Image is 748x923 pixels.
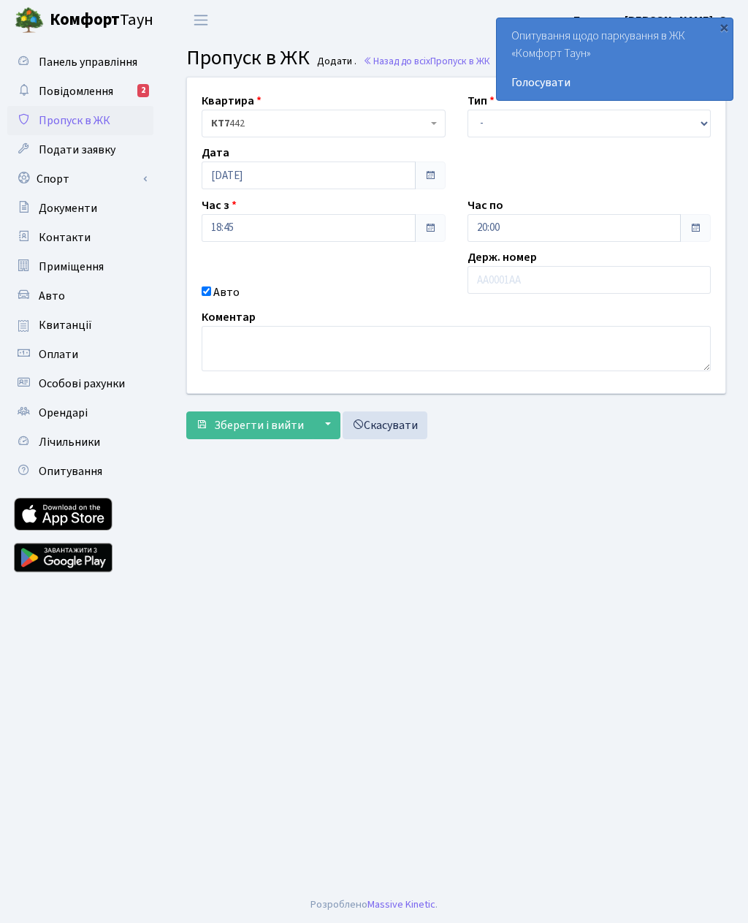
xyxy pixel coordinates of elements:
[39,288,65,304] span: Авто
[343,411,427,439] a: Скасувати
[39,83,113,99] span: Повідомлення
[39,113,110,129] span: Пропуск в ЖК
[39,259,104,275] span: Приміщення
[7,164,153,194] a: Спорт
[202,92,262,110] label: Квартира
[7,252,153,281] a: Приміщення
[50,8,153,33] span: Таун
[7,369,153,398] a: Особові рахунки
[137,84,149,97] div: 2
[39,346,78,362] span: Оплати
[363,54,490,68] a: Назад до всіхПропуск в ЖК
[202,308,256,326] label: Коментар
[430,54,490,68] span: Пропуск в ЖК
[367,897,435,912] a: Massive Kinetic
[7,106,153,135] a: Пропуск в ЖК
[7,398,153,428] a: Орендарі
[310,897,438,913] div: Розроблено .
[39,376,125,392] span: Особові рахунки
[7,48,153,77] a: Панель управління
[211,116,229,131] b: КТ7
[39,229,91,246] span: Контакти
[202,197,237,214] label: Час з
[39,317,92,333] span: Квитанції
[497,18,733,100] div: Опитування щодо паркування в ЖК «Комфорт Таун»
[186,43,310,72] span: Пропуск в ЖК
[211,116,427,131] span: <b>КТ7</b>&nbsp;&nbsp;&nbsp;442
[7,311,153,340] a: Квитанції
[39,463,102,479] span: Опитування
[39,405,88,421] span: Орендарі
[467,248,537,266] label: Держ. номер
[7,77,153,106] a: Повідомлення2
[186,411,313,439] button: Зберегти і вийти
[467,266,711,294] input: AA0001AA
[717,20,731,34] div: ×
[7,135,153,164] a: Подати заявку
[213,284,240,301] label: Авто
[467,197,503,214] label: Час по
[467,92,495,110] label: Тип
[39,142,115,158] span: Подати заявку
[39,54,137,70] span: Панель управління
[7,223,153,252] a: Контакти
[202,144,229,162] label: Дата
[202,110,446,137] span: <b>КТ7</b>&nbsp;&nbsp;&nbsp;442
[7,457,153,486] a: Опитування
[7,194,153,223] a: Документи
[183,8,219,32] button: Переключити навігацію
[7,281,153,311] a: Авто
[50,8,120,31] b: Комфорт
[511,74,718,91] a: Голосувати
[214,417,304,433] span: Зберегти і вийти
[573,12,730,29] a: Блєдних [PERSON_NAME]. О.
[39,434,100,450] span: Лічильники
[39,200,97,216] span: Документи
[7,428,153,457] a: Лічильники
[15,6,44,35] img: logo.png
[314,56,356,68] small: Додати .
[7,340,153,369] a: Оплати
